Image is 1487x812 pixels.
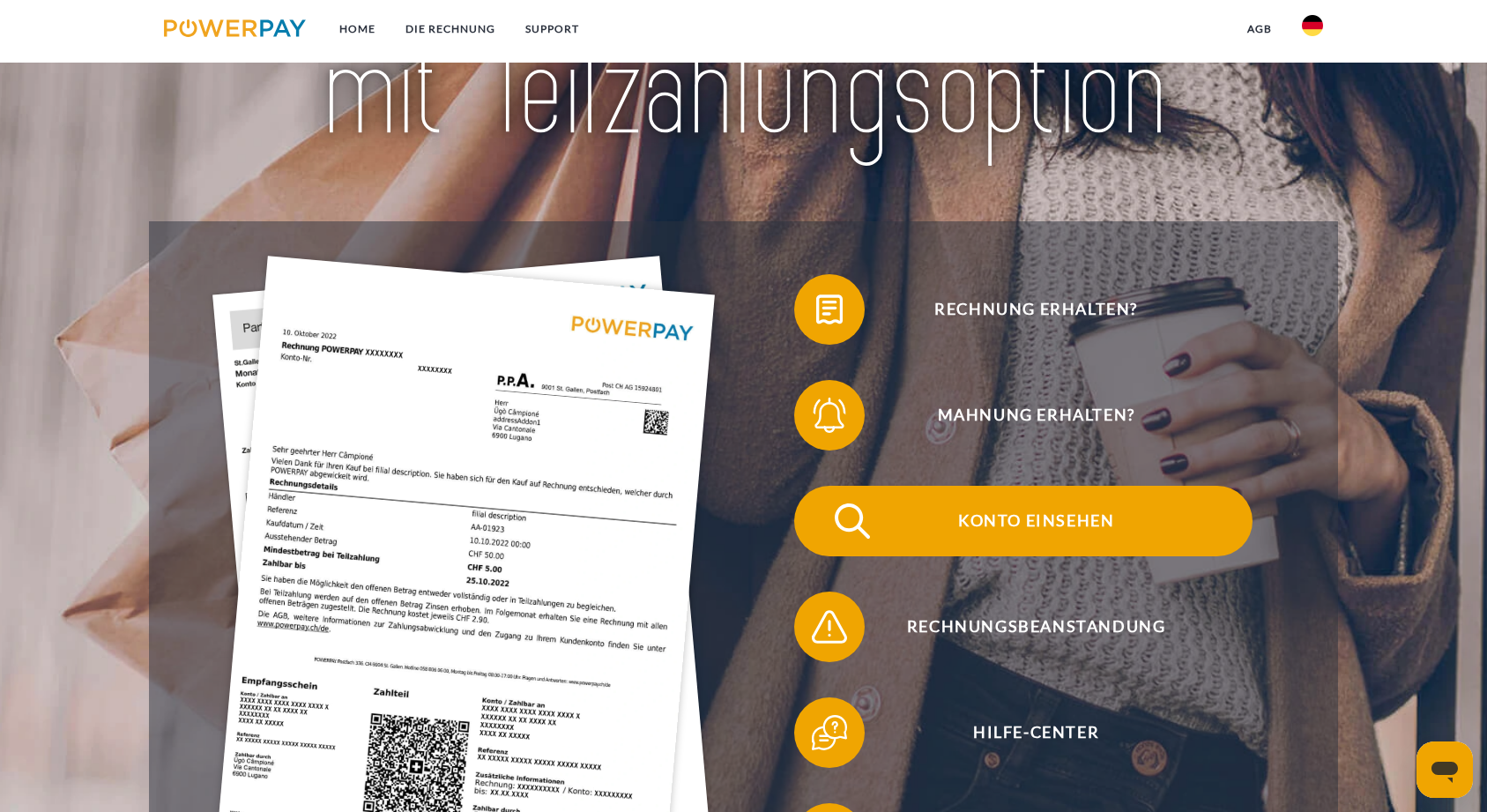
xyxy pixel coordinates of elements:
[820,592,1252,662] span: Rechnungsbeanstandung
[807,287,851,332] img: qb_bill.svg
[794,592,1253,662] button: Rechnungsbeanstandung
[820,380,1252,451] span: Mahnung erhalten?
[807,393,851,437] img: qb_bell.svg
[820,697,1252,768] span: Hilfe-Center
[820,486,1252,556] span: Konto einsehen
[807,605,851,649] img: qb_warning.svg
[324,13,390,45] a: Home
[510,13,594,45] a: SUPPORT
[1232,13,1287,45] a: agb
[820,274,1252,345] span: Rechnung erhalten?
[830,499,874,543] img: qb_search.svg
[807,711,851,755] img: qb_help.svg
[1302,15,1323,36] img: de
[794,486,1253,556] button: Konto einsehen
[794,380,1253,451] button: Mahnung erhalten?
[164,19,306,37] img: logo-powerpay.svg
[390,13,510,45] a: DIE RECHNUNG
[1416,741,1473,798] iframe: Schaltfläche zum Öffnen des Messaging-Fensters
[794,697,1253,768] button: Hilfe-Center
[794,274,1253,345] button: Rechnung erhalten?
